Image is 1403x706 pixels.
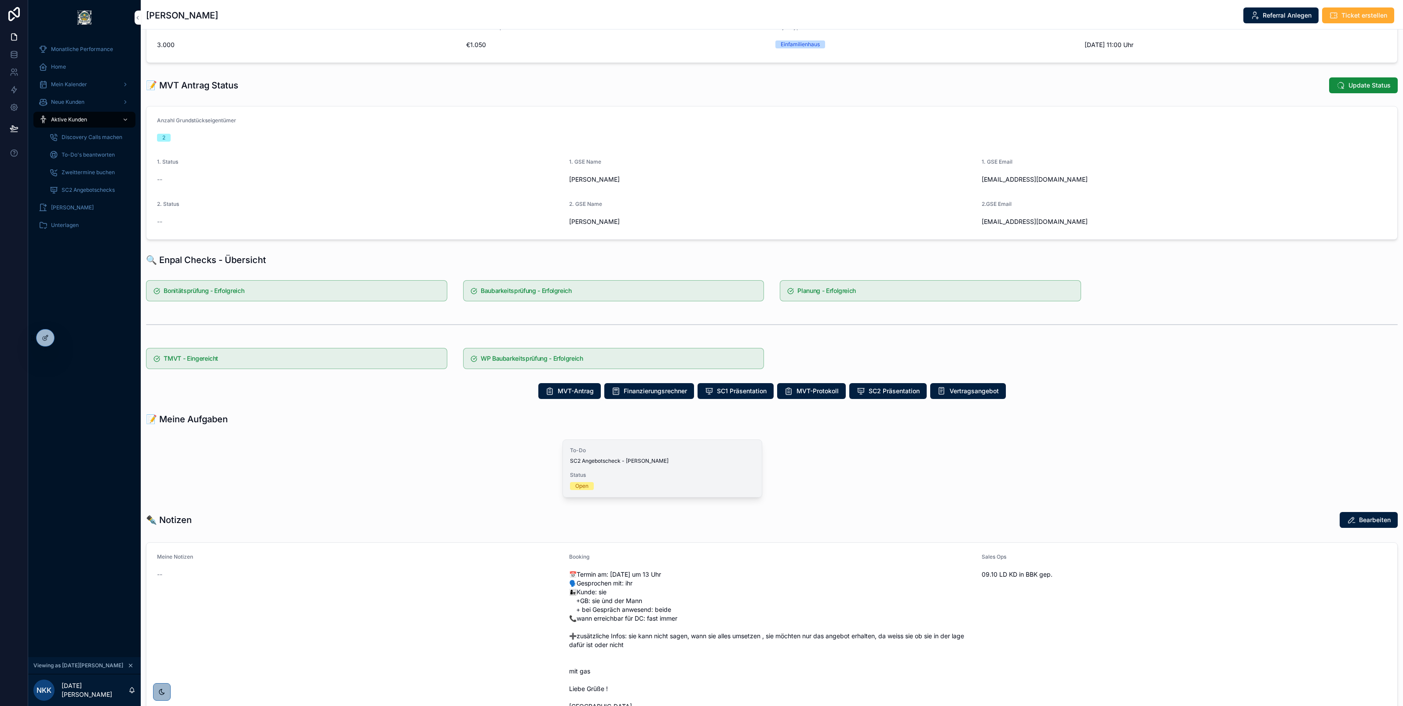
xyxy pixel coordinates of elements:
[575,482,588,490] div: Open
[624,387,687,395] span: Finanzierungsrechner
[51,46,113,53] span: Monatliche Performance
[157,158,178,165] span: 1. Status
[146,514,192,526] h1: ✒️ Notizen
[781,40,820,48] div: Einfamilienhaus
[33,217,135,233] a: Unterlagen
[569,217,974,226] span: [PERSON_NAME]
[982,217,1387,226] span: [EMAIL_ADDRESS][DOMAIN_NAME]
[481,288,756,294] h5: Baubarkeitsprüfung - Erfolgreich
[157,40,459,49] span: 3.000
[604,383,694,399] button: Finanzierungsrechner
[1359,516,1391,524] span: Bearbeiten
[1243,7,1319,23] button: Referral Anlegen
[1322,7,1394,23] button: Ticket erstellen
[33,200,135,216] a: [PERSON_NAME]
[569,553,589,560] span: Booking
[982,553,1006,560] span: Sales Ops
[157,201,179,207] span: 2. Status
[62,151,115,158] span: To-Do's beantworten
[1085,40,1387,49] span: [DATE] 11:00 Uhr
[164,288,439,294] h5: Bonitätsprüfung - Erfolgreich
[797,288,1073,294] h5: Planung - Erfolgreich
[33,112,135,128] a: Aktive Kunden
[146,79,238,91] h1: 📝 MVT Antrag Status
[157,217,162,226] span: --
[698,383,774,399] button: SC1 Präsentation
[570,447,755,454] span: To-Do
[62,134,122,141] span: Discovery Calls machen
[164,355,439,362] h5: TMVT - Eingereicht
[51,222,79,229] span: Unterlagen
[62,681,128,699] p: [DATE][PERSON_NAME]
[33,662,123,669] span: Viewing as [DATE][PERSON_NAME]
[950,387,999,395] span: Vertragsangebot
[563,439,762,497] a: To-DoSC2 Angebotscheck - [PERSON_NAME]StatusOpen
[982,201,1012,207] span: 2.GSE Email
[930,383,1006,399] button: Vertragsangebot
[569,158,601,165] span: 1. GSE Name
[146,9,218,22] h1: [PERSON_NAME]
[558,387,594,395] span: MVT-Antrag
[796,387,839,395] span: MVT-Protokoll
[717,387,767,395] span: SC1 Präsentation
[37,685,51,695] span: NKK
[570,457,755,465] span: SC2 Angebotscheck - [PERSON_NAME]
[62,187,115,194] span: SC2 Angebotschecks
[1340,512,1398,528] button: Bearbeiten
[869,387,920,395] span: SC2 Präsentation
[1348,81,1391,90] span: Update Status
[982,570,1387,579] span: 09.10 LD KD in BBK gep.
[569,175,974,184] span: [PERSON_NAME]
[146,254,266,266] h1: 🔍 Enpal Checks - Übersicht
[62,169,115,176] span: Zweittermine buchen
[44,147,135,163] a: To-Do's beantworten
[569,201,602,207] span: 2. GSE Name
[162,134,165,142] div: 2
[33,41,135,57] a: Monatliche Performance
[33,59,135,75] a: Home
[51,99,84,106] span: Neue Kunden
[777,383,846,399] button: MVT-Protokoll
[157,175,162,184] span: --
[466,40,768,49] span: €1.050
[982,175,1387,184] span: [EMAIL_ADDRESS][DOMAIN_NAME]
[33,77,135,92] a: Mein Kalender
[157,117,236,124] span: Anzahl Grundstückseigentümer
[982,158,1012,165] span: 1. GSE Email
[44,165,135,180] a: Zweittermine buchen
[849,383,927,399] button: SC2 Präsentation
[77,11,91,25] img: App logo
[1341,11,1387,20] span: Ticket erstellen
[44,182,135,198] a: SC2 Angebotschecks
[1329,77,1398,93] button: Update Status
[28,35,141,245] div: scrollable content
[51,204,94,211] span: [PERSON_NAME]
[538,383,601,399] button: MVT-Antrag
[481,355,756,362] h5: WP Baubarkeitsprüfung - Erfolgreich
[1263,11,1312,20] span: Referral Anlegen
[33,94,135,110] a: Neue Kunden
[51,63,66,70] span: Home
[146,413,228,425] h1: 📝 Meine Aufgaben
[157,570,162,579] span: --
[570,472,755,479] span: Status
[157,553,193,560] span: Meine Notizen
[51,116,87,123] span: Aktive Kunden
[51,81,87,88] span: Mein Kalender
[44,129,135,145] a: Discovery Calls machen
